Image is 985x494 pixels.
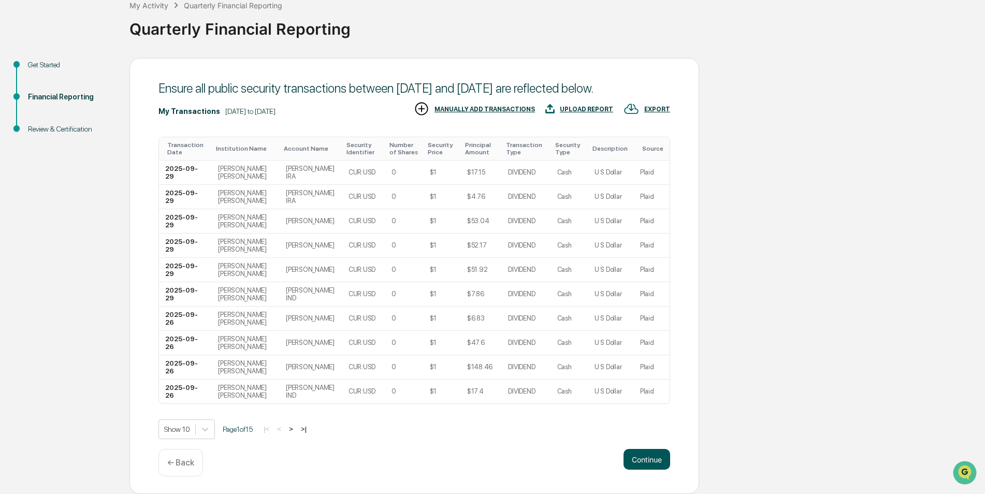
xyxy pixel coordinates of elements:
[392,339,396,346] div: 0
[218,189,273,205] div: [PERSON_NAME] [PERSON_NAME]
[557,339,572,346] div: Cash
[508,314,535,322] div: DIVIDEND
[555,141,584,156] div: Toggle SortBy
[634,258,670,282] td: Plaid
[595,339,621,346] div: U S Dollar
[280,258,342,282] td: [PERSON_NAME]
[35,79,170,90] div: Start new chat
[28,60,113,70] div: Get Started
[349,193,375,200] div: CUR:USD
[428,141,457,156] div: Toggle SortBy
[392,241,396,249] div: 0
[430,339,437,346] div: $1
[218,335,273,351] div: [PERSON_NAME] [PERSON_NAME]
[557,314,572,322] div: Cash
[634,282,670,307] td: Plaid
[392,387,396,395] div: 0
[260,425,272,433] button: |<
[298,425,310,433] button: >|
[167,141,208,156] div: Toggle SortBy
[392,217,396,225] div: 0
[392,314,396,322] div: 0
[129,11,980,38] div: Quarterly Financial Reporting
[6,146,69,165] a: 🔎Data Lookup
[557,241,572,249] div: Cash
[280,380,342,403] td: [PERSON_NAME] IND
[159,185,212,209] td: 2025-09-29
[159,209,212,234] td: 2025-09-29
[467,266,487,273] div: $51.92
[508,217,535,225] div: DIVIDEND
[349,339,375,346] div: CUR:USD
[35,90,131,98] div: We're available if you need us!
[349,266,375,273] div: CUR:USD
[349,314,375,322] div: CUR:USD
[506,141,546,156] div: Toggle SortBy
[557,363,572,371] div: Cash
[159,380,212,403] td: 2025-09-26
[71,126,133,145] a: 🗄️Attestations
[392,193,396,200] div: 0
[176,82,189,95] button: Start new chat
[223,425,253,433] span: Page 1 of 15
[28,124,113,135] div: Review & Certification
[6,126,71,145] a: 🖐️Preclearance
[467,290,484,298] div: $7.86
[434,106,535,113] div: MANUALLY ADD TRANSACTIONS
[10,79,29,98] img: 1746055101610-c473b297-6a78-478c-a979-82029cc54cd1
[430,193,437,200] div: $1
[595,168,621,176] div: U S Dollar
[430,168,437,176] div: $1
[274,425,284,433] button: <
[467,339,485,346] div: $47.6
[595,290,621,298] div: U S Dollar
[557,193,572,200] div: Cash
[467,387,484,395] div: $17.4
[508,363,535,371] div: DIVIDEND
[73,175,125,183] a: Powered byPylon
[430,290,437,298] div: $1
[557,387,572,395] div: Cash
[280,355,342,380] td: [PERSON_NAME]
[595,387,621,395] div: U S Dollar
[508,168,535,176] div: DIVIDEND
[595,241,621,249] div: U S Dollar
[465,141,498,156] div: Toggle SortBy
[218,165,273,180] div: [PERSON_NAME] [PERSON_NAME]
[430,314,437,322] div: $1
[430,266,437,273] div: $1
[392,168,396,176] div: 0
[225,107,276,115] div: [DATE] to [DATE]
[158,107,220,115] div: My Transactions
[430,241,437,249] div: $1
[103,176,125,183] span: Pylon
[634,185,670,209] td: Plaid
[634,380,670,403] td: Plaid
[280,161,342,185] td: [PERSON_NAME] IRA
[545,101,555,117] img: UPLOAD REPORT
[218,213,273,229] div: [PERSON_NAME] [PERSON_NAME]
[595,314,621,322] div: U S Dollar
[595,266,621,273] div: U S Dollar
[414,101,429,117] img: MANUALLY ADD TRANSACTIONS
[218,359,273,375] div: [PERSON_NAME] [PERSON_NAME]
[129,1,168,10] div: My Activity
[467,168,485,176] div: $17.15
[10,22,189,38] p: How can we help?
[159,161,212,185] td: 2025-09-29
[634,355,670,380] td: Plaid
[218,262,273,278] div: [PERSON_NAME] [PERSON_NAME]
[349,290,375,298] div: CUR:USD
[349,387,375,395] div: CUR:USD
[159,307,212,331] td: 2025-09-26
[280,209,342,234] td: [PERSON_NAME]
[508,387,535,395] div: DIVIDEND
[430,363,437,371] div: $1
[392,290,396,298] div: 0
[389,141,419,156] div: Toggle SortBy
[349,363,375,371] div: CUR:USD
[467,241,486,249] div: $52.17
[280,185,342,209] td: [PERSON_NAME] IRA
[644,106,670,113] div: EXPORT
